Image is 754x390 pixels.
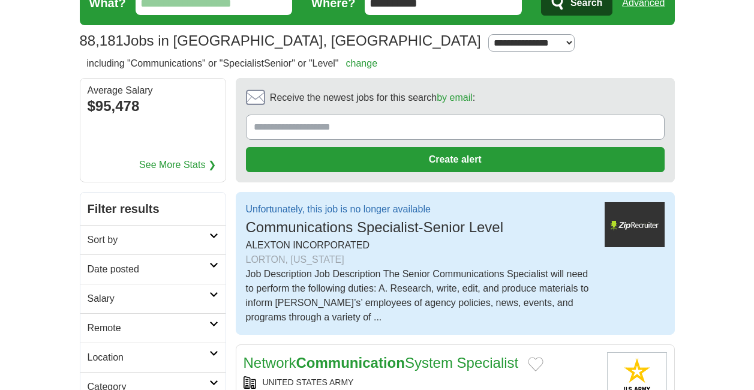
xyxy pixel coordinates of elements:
h2: Filter results [80,193,226,225]
h2: including "Communications" or "SpecialistSenior" or "Level" [87,56,378,71]
a: Salary [80,284,226,313]
span: 88,181 [80,30,124,52]
a: Location [80,343,226,372]
div: $95,478 [88,95,218,117]
div: LORTON, [US_STATE] [246,253,595,267]
p: Unfortunately, this job is no longer available [246,202,504,217]
strong: Communication [296,355,405,371]
a: Remote [80,313,226,343]
h2: Sort by [88,233,209,247]
a: Sort by [80,225,226,254]
h2: Location [88,350,209,365]
h2: Salary [88,292,209,306]
a: change [346,58,378,68]
h2: Date posted [88,262,209,277]
img: ZipRecruiter logo [605,202,665,247]
a: by email [437,92,473,103]
a: Date posted [80,254,226,284]
a: See More Stats ❯ [139,158,216,172]
h2: Remote [88,321,209,335]
span: Receive the newest jobs for this search : [270,91,475,105]
button: Add to favorite jobs [528,357,543,371]
div: ALEXTON INCORPORATED [246,238,595,267]
a: NetworkCommunicationSystem Specialist [244,355,519,371]
div: Job Description Job Description The Senior Communications Specialist will need to perform the fol... [246,267,595,325]
div: Average Salary [88,86,218,95]
a: UNITED STATES ARMY [263,377,354,387]
h1: Jobs in [GEOGRAPHIC_DATA], [GEOGRAPHIC_DATA] [80,32,481,49]
button: Create alert [246,147,665,172]
span: Communications Specialist-Senior Level [246,219,504,235]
